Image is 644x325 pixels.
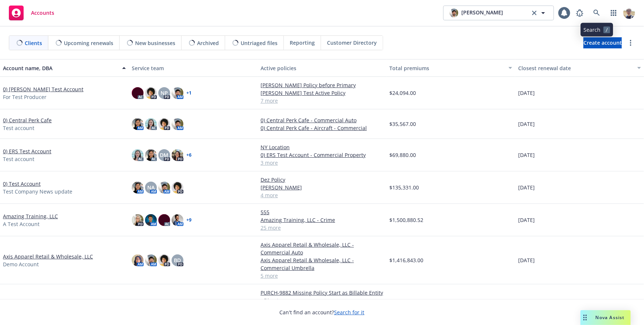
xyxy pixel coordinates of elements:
[389,216,423,224] span: $1,500,880.52
[3,116,52,124] a: 0) Central Perk Cafe
[172,214,183,226] img: photo
[31,10,54,16] span: Accounts
[132,118,144,130] img: photo
[327,39,377,47] span: Customer Directory
[386,59,515,77] button: Total premiums
[129,59,258,77] button: Service team
[3,93,47,101] span: For Test Producer
[172,118,183,130] img: photo
[581,310,590,325] div: Drag to move
[64,39,113,47] span: Upcoming renewals
[160,151,169,159] span: DM
[280,308,365,316] span: Can't find an account?
[132,149,144,161] img: photo
[606,6,621,20] a: Switch app
[3,124,34,132] span: Test account
[172,182,183,194] img: photo
[589,6,604,20] a: Search
[161,89,168,97] span: NP
[145,149,157,161] img: photo
[261,116,383,124] a: 0) Central Perk Cafe - Commercial Auto
[172,87,183,99] img: photo
[174,256,181,264] span: BD
[261,143,383,151] a: NY Location
[261,124,383,132] a: 0) Central Perk Cafe - Aircraft - Commercial
[290,39,315,47] span: Reporting
[261,89,383,97] a: [PERSON_NAME] Test Active Policy
[518,120,535,128] span: [DATE]
[158,214,170,226] img: photo
[515,59,644,77] button: Closest renewal date
[145,214,157,226] img: photo
[518,216,535,224] span: [DATE]
[132,64,255,72] div: Service team
[135,39,175,47] span: New businesses
[518,89,535,97] span: [DATE]
[261,256,383,272] a: Axis Apparel Retail & Wholesale, LLC - Commercial Umbrella
[626,38,635,47] a: more
[261,176,383,184] a: Dez Policy
[518,184,535,191] span: [DATE]
[241,39,278,47] span: Untriaged files
[3,212,58,220] a: Amazing Training, LLC
[518,256,535,264] span: [DATE]
[186,218,192,222] a: + 9
[172,149,183,161] img: photo
[6,3,57,23] a: Accounts
[132,254,144,266] img: photo
[25,39,42,47] span: Clients
[389,89,416,97] span: $24,094.00
[147,184,155,191] span: NA
[3,220,39,228] span: A Test Account
[389,64,504,72] div: Total premiums
[261,64,383,72] div: Active policies
[145,118,157,130] img: photo
[583,36,622,50] span: Create account
[132,214,144,226] img: photo
[3,188,72,195] span: Test Company News update
[443,6,554,20] button: photo[PERSON_NAME]clear selection
[261,191,383,199] a: 4 more
[186,153,192,157] a: + 6
[261,159,383,167] a: 3 more
[261,151,383,159] a: 0) ERS Test Account - Commercial Property
[3,64,118,72] div: Account name, DBA
[261,81,383,89] a: [PERSON_NAME] Policy before Primary
[530,8,539,17] a: clear selection
[581,310,631,325] button: Nova Assist
[389,151,416,159] span: $69,880.00
[132,182,144,194] img: photo
[145,87,157,99] img: photo
[3,147,51,155] a: 0) ERS Test Account
[450,8,458,17] img: photo
[145,254,157,266] img: photo
[583,37,622,48] a: Create account
[3,85,83,93] a: 0) [PERSON_NAME] Test Account
[3,155,34,163] span: Test account
[158,254,170,266] img: photo
[158,118,170,130] img: photo
[389,256,423,264] span: $1,416,843.00
[261,224,383,232] a: 25 more
[261,289,383,304] a: PURCH-9882 Missing Policy Start as Billable Entity - Direct
[596,314,625,321] span: Nova Assist
[389,120,416,128] span: $35,567.00
[3,260,39,268] span: Demo Account
[261,97,383,105] a: 7 more
[3,253,93,260] a: Axis Apparel Retail & Wholesale, LLC
[518,151,535,159] span: [DATE]
[572,6,587,20] a: Report a Bug
[261,241,383,256] a: Axis Apparel Retail & Wholesale, LLC - Commercial Auto
[132,87,144,99] img: photo
[261,184,383,191] a: [PERSON_NAME]
[261,216,383,224] a: Amazing Training, LLC - Crime
[334,309,365,316] a: Search for it
[518,64,633,72] div: Closest renewal date
[258,59,386,77] button: Active policies
[261,208,383,216] a: 555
